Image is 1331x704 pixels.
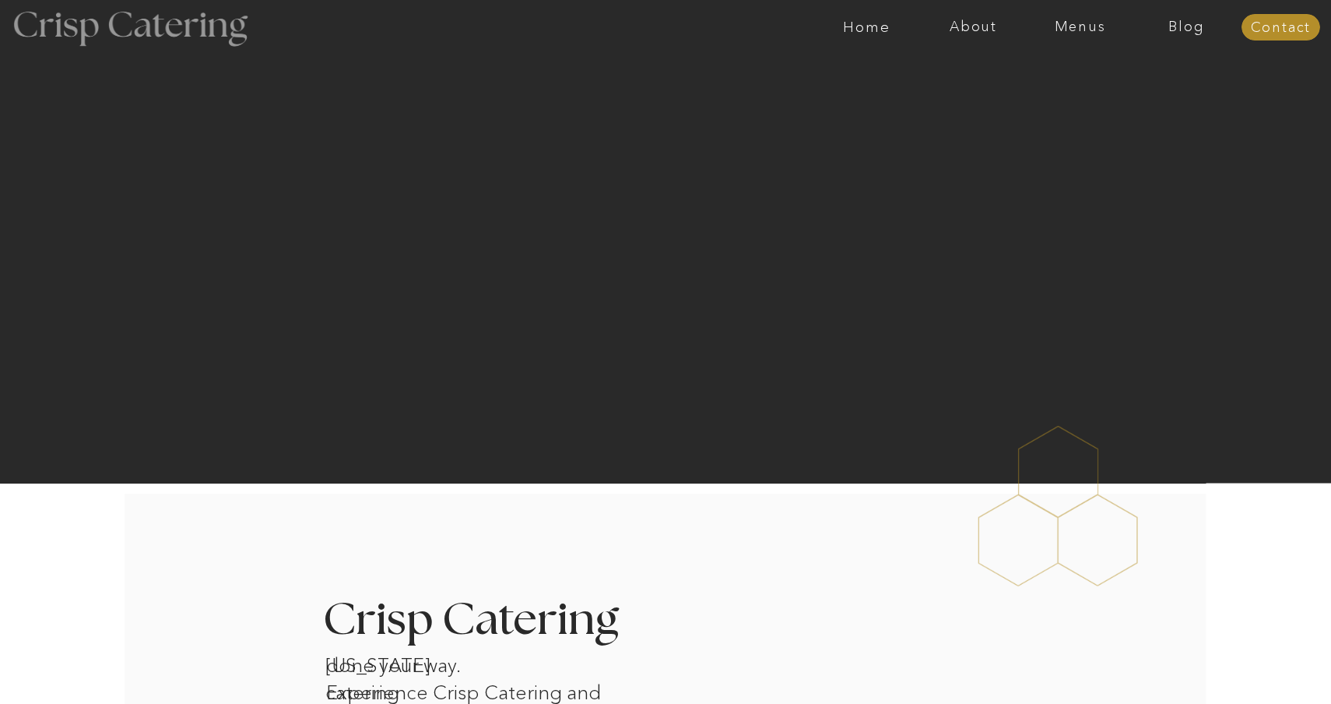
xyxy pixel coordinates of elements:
[1241,20,1320,36] a: Contact
[323,598,658,644] h3: Crisp Catering
[920,19,1027,35] a: About
[1027,19,1133,35] a: Menus
[325,652,487,672] h1: [US_STATE] catering
[1133,19,1240,35] a: Blog
[813,19,920,35] a: Home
